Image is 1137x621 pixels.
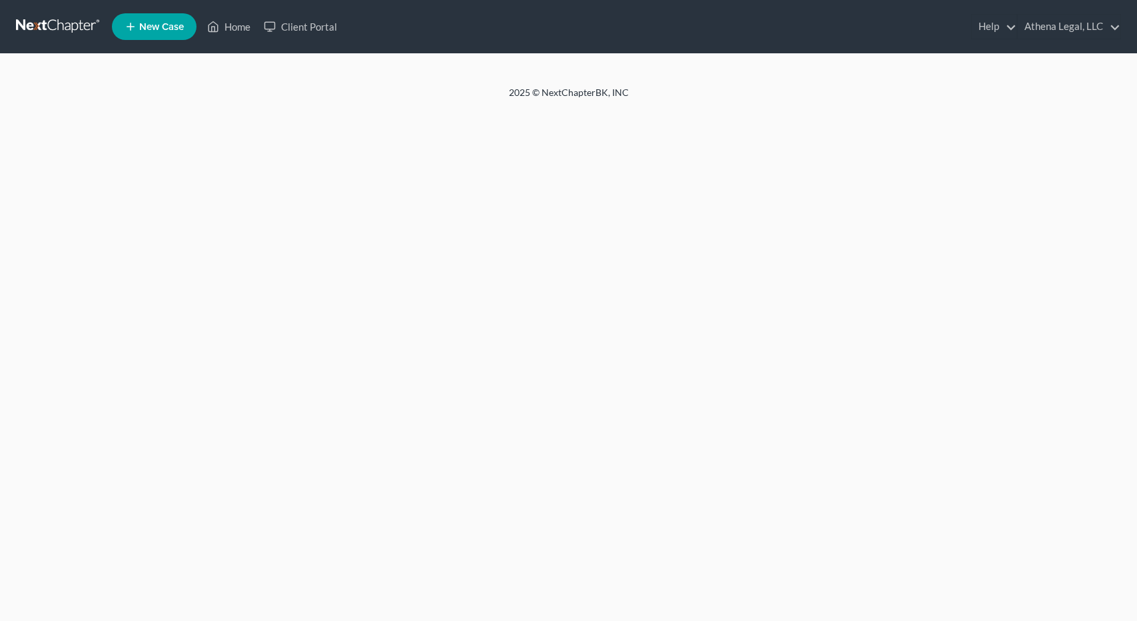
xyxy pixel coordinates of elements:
[257,15,344,39] a: Client Portal
[200,15,257,39] a: Home
[112,13,196,40] new-legal-case-button: New Case
[1018,15,1120,39] a: Athena Legal, LLC
[972,15,1016,39] a: Help
[189,86,948,110] div: 2025 © NextChapterBK, INC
